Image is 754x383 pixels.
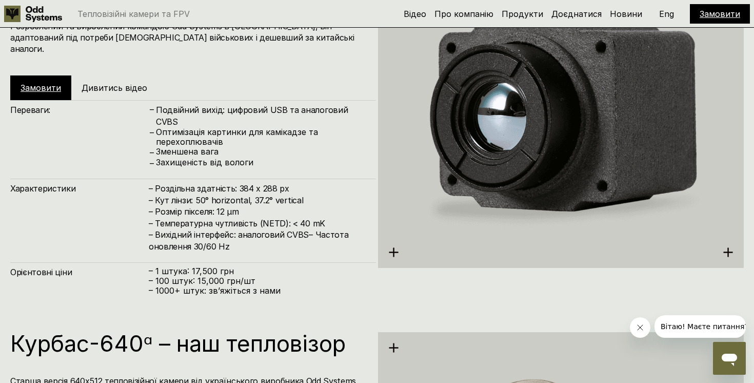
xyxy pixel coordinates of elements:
h4: Розроблений та вироблений командою Odd Systems в [GEOGRAPHIC_DATA], він адаптований під потреби [... [10,21,366,55]
p: Eng [659,10,674,18]
h4: – [150,146,154,158]
a: Доєднатися [551,9,602,19]
h4: Подвійний вихід: цифровий USB та аналоговий CVBS [156,104,366,127]
a: Замовити [21,83,61,93]
p: Зменшена вага [156,147,366,157]
p: – 100 штук: 15,000 грн/шт [149,276,366,286]
a: Про компанію [434,9,493,19]
a: Продукти [502,9,543,19]
h4: Переваги: [10,104,149,116]
h4: – [150,157,154,168]
a: Відео [404,9,426,19]
p: – ⁠1000+ штук: звʼяжіться з нами [149,286,366,296]
iframe: Повідомлення від компанії [654,315,746,338]
h4: – [150,127,154,138]
h5: Дивитись відео [82,82,147,93]
h4: – [150,104,154,115]
h4: Орієнтовні ціни [10,266,149,278]
a: Замовити [700,9,740,19]
h4: Характеристики [10,183,149,194]
h4: – Роздільна здатність: 384 x 288 px – Кут лінзи: 50° horizontal, 37.2° vertical – Розмір пікселя:... [149,183,366,252]
p: Оптимізація картинки для камікадзе та перехоплювачів [156,127,366,147]
p: Тепловізійні камери та FPV [77,10,190,18]
p: – 1 штука: 17,500 грн [149,266,366,276]
h1: Курбас-640ᵅ – наш тепловізор [10,332,366,355]
iframe: Закрити повідомлення [630,317,650,338]
span: Вітаю! Маєте питання? [6,7,94,15]
iframe: Кнопка для запуску вікна повідомлень [713,342,746,375]
a: Новини [610,9,642,19]
p: Захищеність від вологи [156,158,366,167]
